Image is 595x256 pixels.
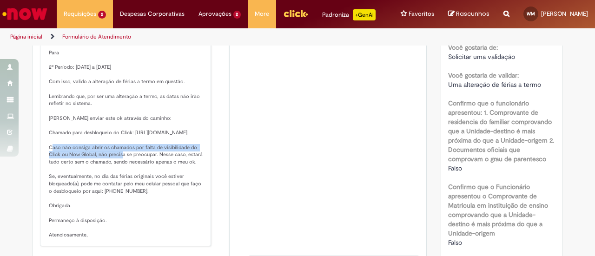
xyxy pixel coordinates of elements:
span: Despesas Corporativas [120,9,185,19]
b: Você gostaria de: [448,43,498,52]
span: Requisições [64,9,96,19]
span: Uma alteração de férias a termo [448,80,541,89]
b: Confirmo que o Funcionário apresentou o Comprovante de Matricula em instituição de ensino comprov... [448,183,548,237]
p: +GenAi [353,9,376,20]
span: Falso [448,164,462,172]
div: Padroniza [322,9,376,20]
span: Falso [448,238,462,247]
span: 2 [98,11,106,19]
span: Favoritos [409,9,434,19]
b: Você gostaria de validar: [448,71,519,79]
a: Formulário de Atendimento [62,33,131,40]
span: 2 [233,11,241,19]
span: Rascunhos [456,9,489,18]
b: Confirmo que o funcionário apresentou: 1. Comprovante de residencia do familiar comprovando que a... [448,99,554,163]
ul: Trilhas de página [7,28,390,46]
span: [PERSON_NAME] [541,10,588,18]
span: Solicitar uma validação [448,53,515,61]
span: Aprovações [198,9,231,19]
img: ServiceNow [1,5,49,23]
a: Rascunhos [448,10,489,19]
span: More [255,9,269,19]
span: WM [527,11,535,17]
img: click_logo_yellow_360x200.png [283,7,308,20]
a: Página inicial [10,33,42,40]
